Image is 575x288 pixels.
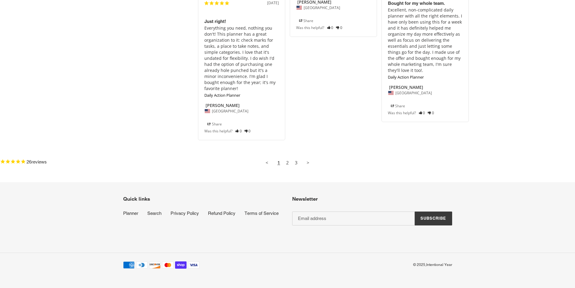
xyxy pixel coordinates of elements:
[204,18,279,25] h3: Just right!
[296,18,316,24] span: Share
[388,110,462,116] div: Was this helpful?
[419,110,425,116] i: 0
[292,157,301,169] a: Page 3
[428,110,434,116] i: 0
[274,157,283,169] a: Page 1
[419,110,425,115] a: Rate review as helpful
[208,211,235,216] a: Refund Policy
[296,25,371,31] div: Was this helpful?
[27,159,47,164] span: 26 reviews
[327,25,333,31] i: 0
[395,90,432,95] span: [GEOGRAPHIC_DATA]
[212,108,248,114] span: [GEOGRAPHIC_DATA]
[204,128,279,134] div: Was this helpful?
[206,102,240,108] strong: [PERSON_NAME]
[336,25,342,31] i: 0
[123,196,279,202] p: Quick links
[107,159,469,166] ul: Reviews Pagination
[388,103,408,109] span: Share
[428,110,434,115] a: Rate review as not helpful
[388,74,424,80] a: Daily Action Planner
[426,263,452,267] a: Intentional Year
[235,128,241,134] a: Rate review as helpful
[292,196,452,202] p: Newsletter
[336,25,342,30] a: Rate review as not helpful
[327,25,333,30] a: Rate review as helpful
[283,157,292,169] a: Page 2
[171,211,199,216] a: Privacy Policy
[244,128,251,134] a: Rate review as not helpful
[123,211,138,216] a: Planner
[296,6,302,10] img: United States
[388,91,394,95] img: United States
[413,263,452,267] small: © 2025,
[304,5,340,10] span: [GEOGRAPHIC_DATA]
[31,159,47,164] span: reviews
[292,212,415,225] input: Email address
[389,84,423,90] strong: [PERSON_NAME]
[420,216,446,221] span: Subscribe
[147,211,161,216] a: Search
[267,0,279,6] div: [DATE]
[388,7,462,73] p: Excellent, non-complicated daily planner with all the right elements. I have only been using this...
[204,121,225,127] span: Share
[244,128,251,134] i: 0
[304,157,312,169] a: Next page
[205,109,210,113] img: United States
[235,128,241,134] i: 0
[415,212,452,225] button: Subscribe
[244,211,279,216] a: Terms of Service
[204,92,240,98] a: Daily Action Planner
[204,25,279,92] p: Everything you need, nothing you don't! This planner has a great organization to it: check marks ...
